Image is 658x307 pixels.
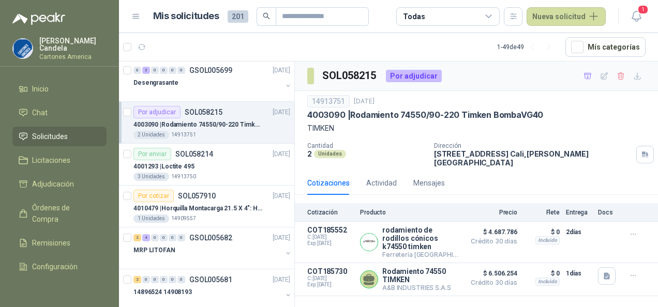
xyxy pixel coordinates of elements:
div: 14913751 [307,95,350,108]
p: rodamiento de rodillos cónicos k74550 timken [382,226,459,251]
div: 0 [142,276,150,283]
p: 4003090 | Rodamiento 74550/90-220 Timken BombaVG40 [307,110,543,120]
div: 3 [142,67,150,74]
a: Remisiones [12,233,107,253]
div: 2 [133,234,141,241]
p: [DATE] [354,97,375,106]
p: 1 días [566,267,592,280]
span: Exp: [DATE] [307,282,354,288]
p: $ 0 [524,226,560,238]
span: Solicitudes [32,131,68,142]
p: $ 0 [524,267,560,280]
span: search [263,12,270,20]
div: 0 [169,276,176,283]
p: Cotización [307,209,354,216]
a: Solicitudes [12,127,107,146]
a: 2 0 0 0 0 0 GSOL005681[DATE] 14896524 14908193 [133,273,292,306]
div: Incluido [535,236,560,244]
span: Licitaciones [32,155,70,166]
div: 1 - 49 de 49 [497,39,557,55]
p: Precio [466,209,517,216]
p: Rodamiento 74550 TIMKEN [382,267,459,284]
span: Crédito 30 días [466,238,517,244]
div: 3 Unidades [133,173,169,181]
span: Crédito 30 días [466,280,517,286]
div: 0 [160,67,168,74]
div: Cotizaciones [307,177,350,189]
p: 4001293 | Loctite 495 [133,162,195,172]
div: 0 [151,67,159,74]
a: 2 4 0 0 0 0 GSOL005682[DATE] MRP LITOFAN [133,232,292,265]
span: Adjudicación [32,178,74,190]
span: 1 [637,5,649,14]
div: 0 [169,234,176,241]
div: 2 [133,276,141,283]
p: Flete [524,209,560,216]
div: 1 Unidades [133,214,169,223]
p: [DATE] [273,275,290,285]
a: Por enviarSOL058214[DATE] 4001293 |Loctite 4953 Unidades14913750 [119,144,294,186]
p: 14909557 [171,214,196,223]
div: Incluido [535,278,560,286]
div: Por enviar [133,148,171,160]
p: Desengrasante [133,78,178,88]
img: Logo peakr [12,12,65,25]
div: 0 [177,67,185,74]
a: Chat [12,103,107,122]
button: 1 [627,7,646,26]
button: Mís categorías [565,37,646,57]
p: [DATE] [273,191,290,201]
div: 0 [151,276,159,283]
div: Unidades [314,150,346,158]
div: 0 [169,67,176,74]
div: 0 [133,67,141,74]
p: SOL057910 [178,192,216,199]
span: Chat [32,107,48,118]
p: MRP LITOFAN [133,245,175,255]
span: C: [DATE] [307,275,354,282]
span: Remisiones [32,237,70,249]
p: SOL058214 [175,150,213,158]
p: GSOL005681 [189,276,232,283]
p: 4010479 | Horquilla Montacarga 21.5 X 4": Horquilla Telescopica Overall size 2108 x 660 x 324mm [133,204,262,213]
div: Por adjudicar [386,70,442,82]
p: [DATE] [273,66,290,75]
div: Por adjudicar [133,106,181,118]
p: 2 días [566,226,592,238]
p: 14913751 [171,131,196,139]
a: 0 3 0 0 0 0 GSOL005699[DATE] Desengrasante [133,64,292,97]
a: Órdenes de Compra [12,198,107,229]
span: 201 [228,10,248,23]
p: SOL058215 [185,109,222,116]
div: 0 [177,234,185,241]
p: [DATE] [273,108,290,117]
p: [DATE] [273,233,290,243]
span: Inicio [32,83,49,95]
p: Producto [360,209,459,216]
a: Adjudicación [12,174,107,194]
p: Ferretería [GEOGRAPHIC_DATA][PERSON_NAME] [382,251,459,258]
p: 14913750 [171,173,196,181]
a: Inicio [12,79,107,99]
img: Company Logo [13,39,33,58]
p: 4003090 | Rodamiento 74550/90-220 Timken BombaVG40 [133,120,262,130]
p: Cartones America [39,54,107,60]
p: 2 [307,149,312,158]
p: Docs [598,209,619,216]
a: Manuales y ayuda [12,281,107,300]
div: 2 Unidades [133,131,169,139]
a: Por cotizarSOL057910[DATE] 4010479 |Horquilla Montacarga 21.5 X 4": Horquilla Telescopica Overall... [119,186,294,227]
p: COT185730 [307,267,354,275]
a: Licitaciones [12,150,107,170]
div: 0 [160,276,168,283]
span: $ 4.687.786 [466,226,517,238]
span: Exp: [DATE] [307,240,354,247]
div: 4 [142,234,150,241]
button: Nueva solicitud [527,7,606,26]
div: Mensajes [413,177,445,189]
p: Dirección [434,142,632,149]
p: [PERSON_NAME] Candela [39,37,107,52]
a: Configuración [12,257,107,277]
p: GSOL005699 [189,67,232,74]
a: Por adjudicarSOL058215[DATE] 4003090 |Rodamiento 74550/90-220 Timken BombaVG402 Unidades14913751 [119,102,294,144]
